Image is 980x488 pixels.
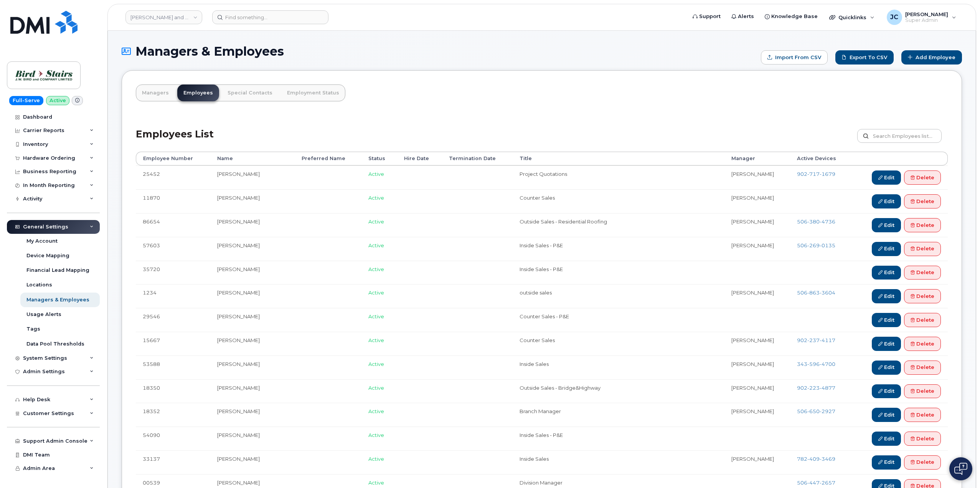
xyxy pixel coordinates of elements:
[807,480,820,486] span: 447
[807,218,820,225] span: 380
[210,450,295,474] td: [PERSON_NAME]
[731,289,783,296] li: [PERSON_NAME]
[136,403,210,427] td: 18352
[797,337,835,343] a: 9022374117
[368,337,384,343] span: Active
[368,242,384,248] span: Active
[797,289,835,296] a: 5068633604
[136,379,210,403] td: 18350
[807,456,820,462] span: 409
[210,403,295,427] td: [PERSON_NAME]
[872,313,901,327] a: Edit
[210,356,295,379] td: [PERSON_NAME]
[210,189,295,213] td: [PERSON_NAME]
[177,84,219,101] a: Employees
[368,218,384,225] span: Active
[136,450,210,474] td: 33137
[904,313,941,327] a: Delete
[136,129,214,152] h2: Employees List
[954,463,967,475] img: Open chat
[904,218,941,232] a: Delete
[513,427,724,450] td: Inside Sales - P&E
[513,165,724,189] td: Project Quotations
[761,50,828,65] form: Import from CSV
[820,361,835,367] span: 4700
[136,427,210,450] td: 54090
[281,84,345,101] a: Employment Status
[807,242,820,248] span: 269
[731,361,783,368] li: [PERSON_NAME]
[797,480,835,486] span: 506
[368,195,384,201] span: Active
[901,50,962,65] a: Add Employee
[513,403,724,427] td: Branch Manager
[513,213,724,237] td: Outside Sales - Residential Roofing
[731,194,783,202] li: [PERSON_NAME]
[210,237,295,261] td: [PERSON_NAME]
[210,379,295,403] td: [PERSON_NAME]
[872,289,901,303] a: Edit
[136,189,210,213] td: 11870
[797,289,835,296] span: 506
[442,152,513,165] th: Termination Date
[797,218,835,225] span: 506
[797,408,835,414] a: 5066502927
[513,379,724,403] td: Outside Sales - Bridge&Highway
[797,361,835,367] a: 3435964700
[797,337,835,343] span: 902
[807,408,820,414] span: 650
[136,284,210,308] td: 1234
[904,337,941,351] a: Delete
[136,308,210,332] td: 29546
[807,385,820,391] span: 223
[210,427,295,450] td: [PERSON_NAME]
[872,170,901,185] a: Edit
[904,384,941,399] a: Delete
[904,242,941,256] a: Delete
[872,194,901,208] a: Edit
[513,450,724,474] td: Inside Sales
[872,337,901,351] a: Edit
[872,384,901,399] a: Edit
[797,242,835,248] a: 5062690135
[797,408,835,414] span: 506
[136,152,210,165] th: Employee Number
[820,385,835,391] span: 4877
[210,332,295,356] td: [PERSON_NAME]
[797,456,835,462] a: 7824093469
[872,408,901,422] a: Edit
[797,171,835,177] a: 9027171679
[872,455,901,470] a: Edit
[807,337,820,343] span: 237
[731,218,783,225] li: [PERSON_NAME]
[136,213,210,237] td: 86654
[872,266,901,280] a: Edit
[904,455,941,470] a: Delete
[513,332,724,356] td: Counter Sales
[904,408,941,422] a: Delete
[731,337,783,344] li: [PERSON_NAME]
[513,308,724,332] td: Counter Sales - P&E
[807,289,820,296] span: 863
[210,213,295,237] td: [PERSON_NAME]
[820,242,835,248] span: 0135
[136,237,210,261] td: 57603
[295,152,361,165] th: Preferred Name
[797,480,835,486] a: 5064472657
[872,361,901,375] a: Edit
[797,242,835,248] span: 506
[361,152,397,165] th: Status
[797,361,835,367] span: 343
[820,171,835,177] span: 1679
[872,432,901,446] a: Edit
[807,171,820,177] span: 717
[807,361,820,367] span: 596
[904,170,941,185] a: Delete
[797,385,835,391] span: 902
[724,152,790,165] th: Manager
[122,45,757,58] h1: Managers & Employees
[797,385,835,391] a: 9022234877
[731,242,783,249] li: [PERSON_NAME]
[904,194,941,208] a: Delete
[368,289,384,296] span: Active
